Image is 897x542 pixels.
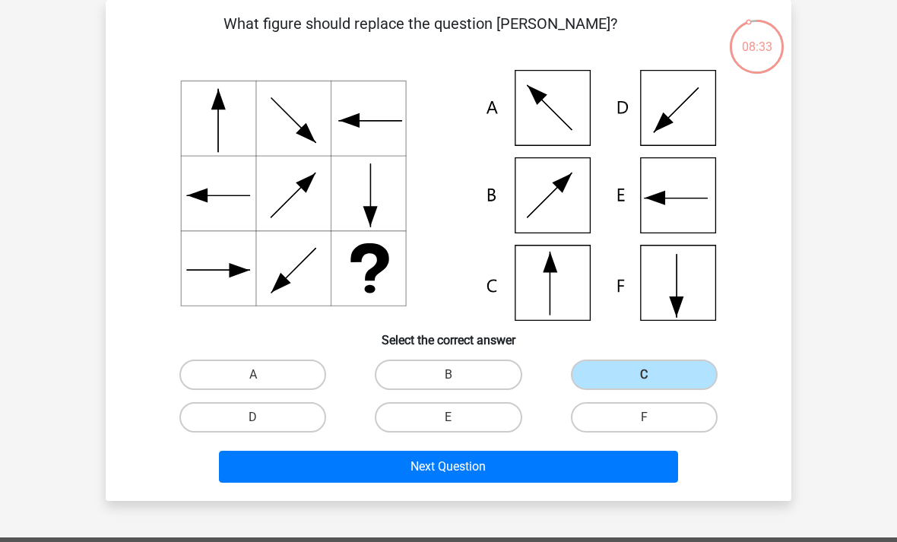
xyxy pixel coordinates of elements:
button: Next Question [219,451,679,483]
p: What figure should replace the question [PERSON_NAME]? [130,12,710,58]
div: 08:33 [728,18,785,56]
label: F [571,402,718,433]
label: E [375,402,521,433]
label: C [571,360,718,390]
label: B [375,360,521,390]
label: A [179,360,326,390]
h6: Select the correct answer [130,321,767,347]
label: D [179,402,326,433]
